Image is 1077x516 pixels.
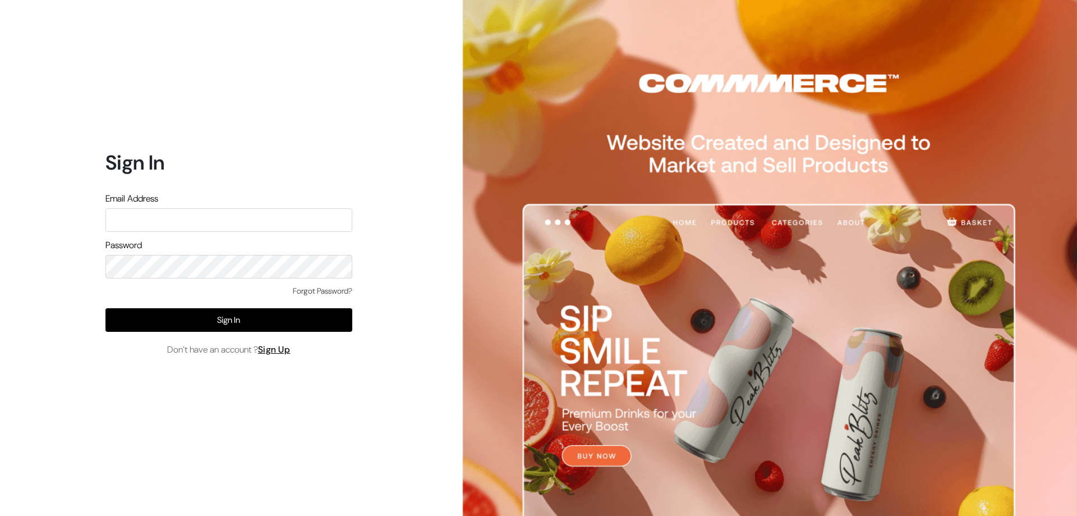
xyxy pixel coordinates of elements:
[258,344,291,355] a: Sign Up
[105,308,352,332] button: Sign In
[105,192,158,206] label: Email Address
[293,285,352,297] a: Forgot Password?
[105,150,352,175] h1: Sign In
[167,343,291,357] span: Don’t have an account ?
[105,239,142,252] label: Password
